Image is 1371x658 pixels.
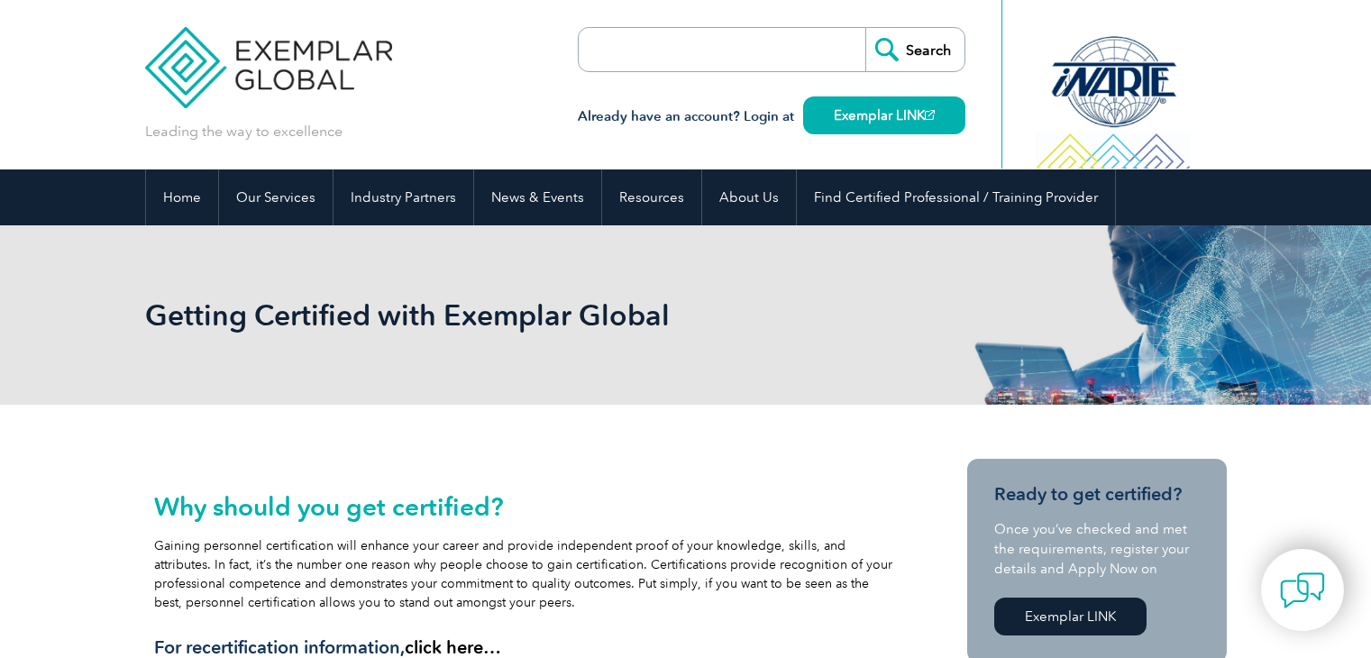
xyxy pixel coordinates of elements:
[1280,568,1325,613] img: contact-chat.png
[474,169,601,225] a: News & Events
[702,169,796,225] a: About Us
[994,519,1200,579] p: Once you’ve checked and met the requirements, register your details and Apply Now on
[803,96,965,134] a: Exemplar LINK
[219,169,333,225] a: Our Services
[154,492,893,521] h2: Why should you get certified?
[405,636,501,658] a: click here…
[146,169,218,225] a: Home
[145,297,837,333] h1: Getting Certified with Exemplar Global
[994,598,1147,635] a: Exemplar LINK
[994,483,1200,506] h3: Ready to get certified?
[925,110,935,120] img: open_square.png
[797,169,1115,225] a: Find Certified Professional / Training Provider
[334,169,473,225] a: Industry Partners
[578,105,965,128] h3: Already have an account? Login at
[602,169,701,225] a: Resources
[865,28,964,71] input: Search
[145,122,343,142] p: Leading the way to excellence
